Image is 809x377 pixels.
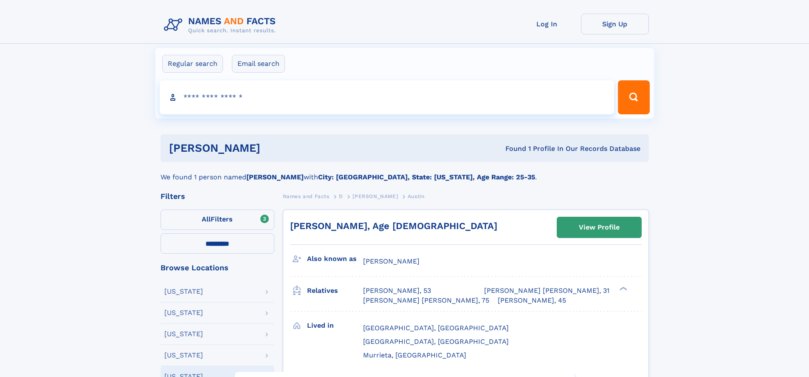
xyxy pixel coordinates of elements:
a: Names and Facts [283,191,330,201]
a: [PERSON_NAME], 53 [363,286,431,295]
div: Found 1 Profile In Our Records Database [383,144,640,153]
button: Search Button [618,80,649,114]
a: [PERSON_NAME] [PERSON_NAME], 31 [484,286,609,295]
label: Email search [232,55,285,73]
label: Filters [161,210,274,230]
div: [US_STATE] [164,331,203,337]
a: [PERSON_NAME], Age [DEMOGRAPHIC_DATA] [290,221,497,231]
div: [US_STATE] [164,288,203,295]
span: All [202,215,211,223]
span: [GEOGRAPHIC_DATA], [GEOGRAPHIC_DATA] [363,337,509,346]
span: D [339,193,343,199]
img: Logo Names and Facts [161,14,283,37]
a: Sign Up [581,14,649,34]
span: [PERSON_NAME] [352,193,398,199]
div: [US_STATE] [164,309,203,316]
a: Log In [513,14,581,34]
div: Filters [161,193,274,200]
a: [PERSON_NAME] [PERSON_NAME], 75 [363,296,489,305]
div: Browse Locations [161,264,274,272]
div: We found 1 person named with . [161,162,649,182]
b: [PERSON_NAME] [246,173,304,181]
span: [GEOGRAPHIC_DATA], [GEOGRAPHIC_DATA] [363,324,509,332]
h1: [PERSON_NAME] [169,143,383,153]
h3: Lived in [307,318,363,333]
a: D [339,191,343,201]
a: View Profile [557,217,641,238]
a: [PERSON_NAME] [352,191,398,201]
label: Regular search [162,55,223,73]
span: Murrieta, [GEOGRAPHIC_DATA] [363,351,466,359]
a: [PERSON_NAME], 45 [498,296,566,305]
div: ❯ [617,286,628,292]
div: [US_STATE] [164,352,203,359]
h3: Also known as [307,252,363,266]
span: Austin [408,193,425,199]
span: [PERSON_NAME] [363,257,420,265]
input: search input [160,80,615,114]
b: City: [GEOGRAPHIC_DATA], State: [US_STATE], Age Range: 25-35 [318,173,535,181]
h3: Relatives [307,283,363,298]
div: View Profile [579,218,620,237]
